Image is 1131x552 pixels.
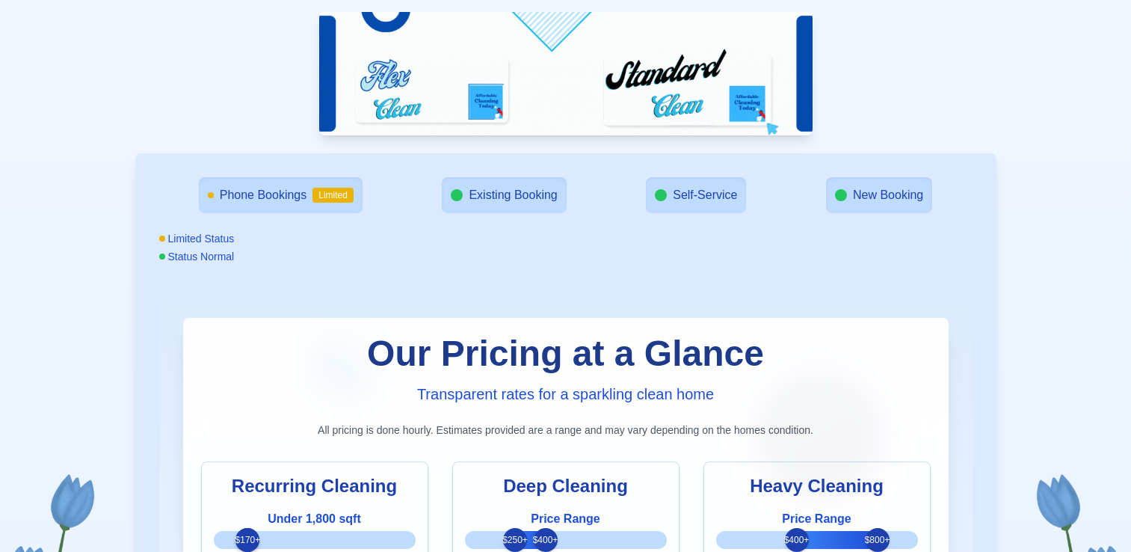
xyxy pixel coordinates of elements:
span: Status Normal [159,249,973,264]
h2: Deep Cleaning [503,474,628,498]
p: All pricing is done hourly. Estimates provided are a range and may vary depending on the homes co... [201,423,931,438]
p: Transparent rates for a sparkling clean home [201,384,931,405]
div: Under 1,800 sqft [214,510,416,528]
span: Available for Action [451,189,463,201]
div: $400+ [785,528,809,552]
span: Limited Status [159,231,973,246]
span: Available for Action [655,189,667,201]
div: Price Range [716,510,918,528]
span: Phone Bookings [220,186,307,204]
h2: Recurring Cleaning [232,474,397,498]
span: Limited [312,188,354,203]
div: $170+ [235,528,259,552]
span: Available for Action [835,189,847,201]
img: Flex Standard Animation [319,12,813,135]
h2: Heavy Cleaning [750,474,884,498]
div: $400+ [534,528,558,552]
span: Existing Booking [469,186,557,204]
img: Animated Circle 1 [271,289,421,439]
div: $250+ [503,528,527,552]
span: Self-Service [673,186,737,204]
h1: Our Pricing at a Glance [201,336,931,372]
span: New Booking [853,186,923,204]
span: Limited Availability [208,192,214,198]
div: Price Range [465,510,667,528]
div: $800+ [866,528,890,552]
